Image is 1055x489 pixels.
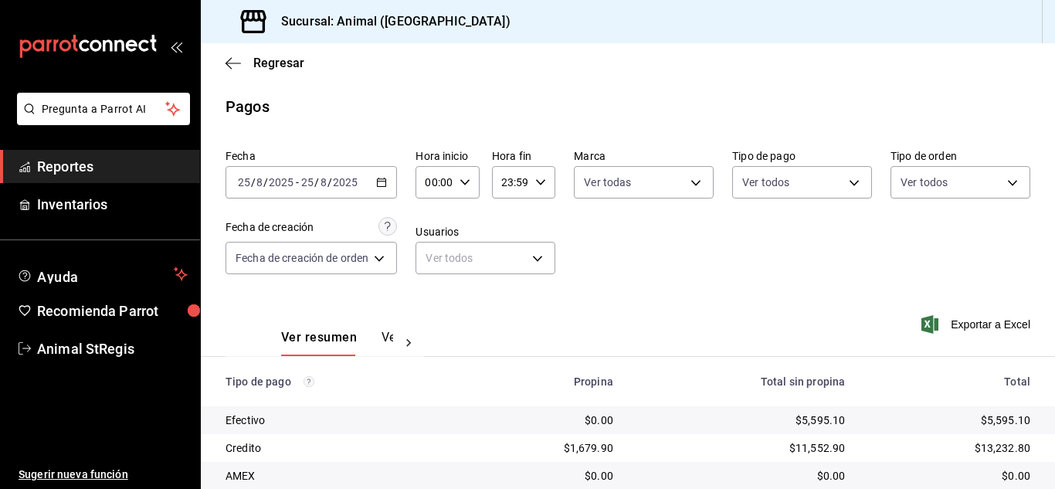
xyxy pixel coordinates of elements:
div: Total sin propina [638,375,845,388]
div: Tipo de pago [226,375,455,388]
span: Ver todos [742,175,789,190]
span: / [263,176,268,188]
span: Sugerir nueva función [19,467,188,483]
label: Hora inicio [416,151,479,161]
input: ---- [332,176,358,188]
span: Regresar [253,56,304,70]
button: Exportar a Excel [924,315,1030,334]
div: $0.00 [638,468,845,484]
div: $13,232.80 [870,440,1030,456]
label: Fecha [226,151,397,161]
div: Ver todos [416,242,555,274]
div: Credito [226,440,455,456]
button: Ver pagos [382,330,439,356]
div: $11,552.90 [638,440,845,456]
button: open_drawer_menu [170,40,182,53]
label: Tipo de pago [732,151,872,161]
button: Pregunta a Parrot AI [17,93,190,125]
span: / [251,176,256,188]
span: Ver todos [901,175,948,190]
label: Usuarios [416,226,555,237]
span: / [327,176,332,188]
div: $5,595.10 [870,413,1030,428]
input: ---- [268,176,294,188]
div: Efectivo [226,413,455,428]
label: Marca [574,151,714,161]
label: Hora fin [492,151,555,161]
input: -- [237,176,251,188]
svg: Los pagos realizados con Pay y otras terminales son montos brutos. [304,376,314,387]
span: / [314,176,319,188]
div: Pagos [226,95,270,118]
div: navigation tabs [281,330,393,356]
span: Reportes [37,156,188,177]
input: -- [256,176,263,188]
label: Tipo de orden [890,151,1030,161]
span: - [296,176,299,188]
span: Ver todas [584,175,631,190]
div: $0.00 [480,468,612,484]
span: Ayuda [37,265,168,284]
span: Fecha de creación de orden [236,250,368,266]
button: Regresar [226,56,304,70]
div: Total [870,375,1030,388]
input: -- [320,176,327,188]
div: $1,679.90 [480,440,612,456]
span: Inventarios [37,194,188,215]
span: Pregunta a Parrot AI [42,101,166,117]
div: $5,595.10 [638,413,845,428]
div: $0.00 [870,468,1030,484]
span: Recomienda Parrot [37,301,188,321]
div: Propina [480,375,612,388]
div: Fecha de creación [226,219,314,236]
div: $0.00 [480,413,612,428]
input: -- [300,176,314,188]
button: Ver resumen [281,330,357,356]
a: Pregunta a Parrot AI [11,112,190,128]
div: AMEX [226,468,455,484]
span: Animal StRegis [37,338,188,359]
h3: Sucursal: Animal ([GEOGRAPHIC_DATA]) [269,12,511,31]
